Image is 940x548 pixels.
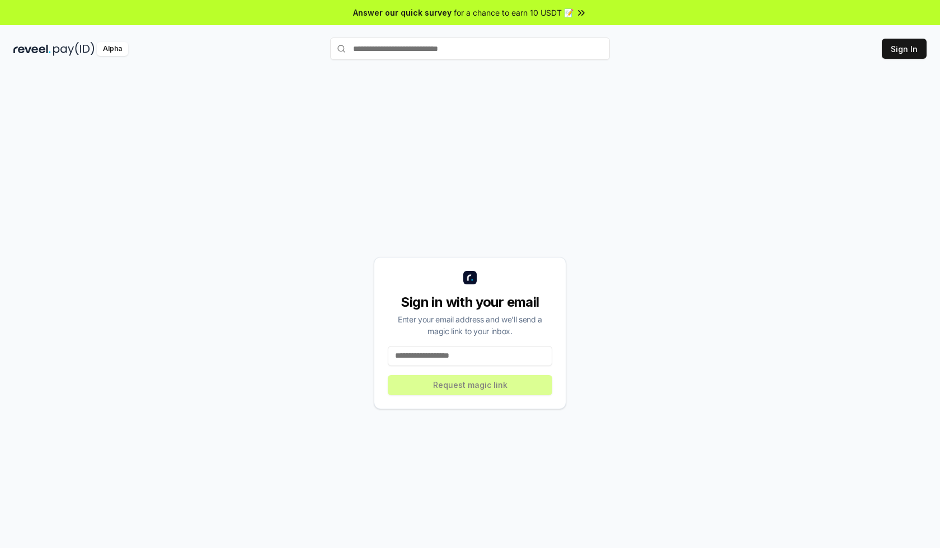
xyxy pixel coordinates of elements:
[353,7,452,18] span: Answer our quick survey
[463,271,477,284] img: logo_small
[454,7,574,18] span: for a chance to earn 10 USDT 📝
[13,42,51,56] img: reveel_dark
[53,42,95,56] img: pay_id
[388,313,552,337] div: Enter your email address and we’ll send a magic link to your inbox.
[882,39,927,59] button: Sign In
[97,42,128,56] div: Alpha
[388,293,552,311] div: Sign in with your email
